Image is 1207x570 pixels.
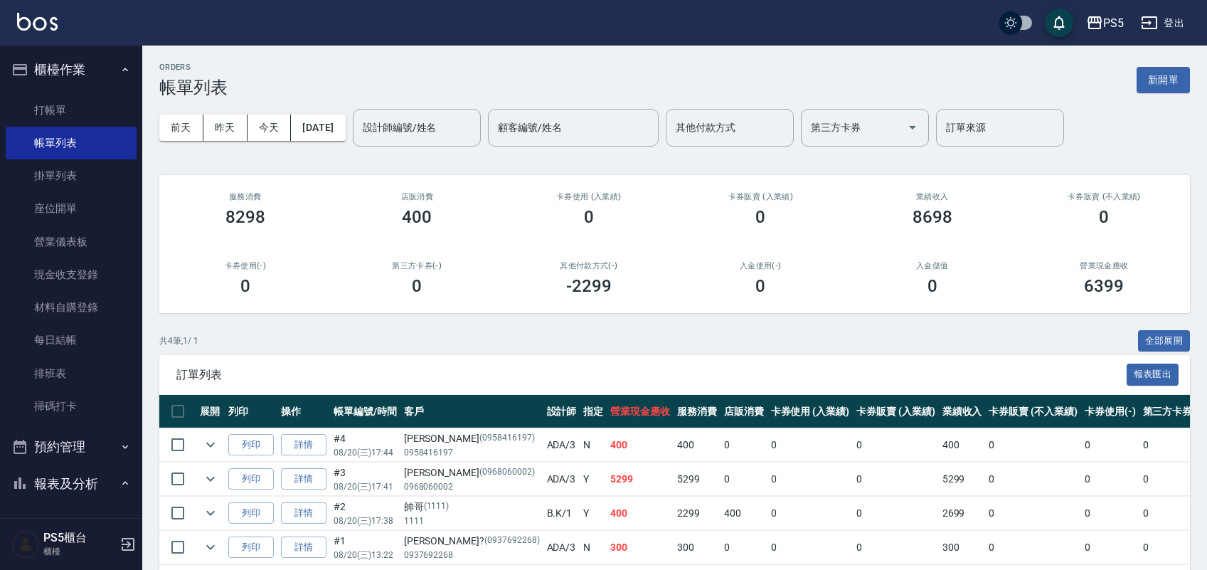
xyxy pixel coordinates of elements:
[580,497,607,530] td: Y
[240,276,250,296] h3: 0
[580,395,607,428] th: 指定
[404,534,540,549] div: [PERSON_NAME]?
[901,116,924,139] button: Open
[939,463,986,496] td: 5299
[1135,10,1190,36] button: 登出
[334,514,397,527] p: 08/20 (三) 17:38
[520,261,658,270] h2: 其他付款方式(-)
[6,428,137,465] button: 預約管理
[543,497,580,530] td: B.K /1
[248,115,292,141] button: 今天
[913,207,952,227] h3: 8698
[580,531,607,564] td: N
[853,531,939,564] td: 0
[404,549,540,561] p: 0937692268
[721,428,767,462] td: 0
[674,531,721,564] td: 300
[580,463,607,496] td: Y
[863,261,1001,270] h2: 入金儲值
[566,276,612,296] h3: -2299
[334,446,397,459] p: 08/20 (三) 17:44
[755,276,765,296] h3: 0
[1081,428,1139,462] td: 0
[6,507,137,540] a: 報表目錄
[692,192,830,201] h2: 卡券販賣 (入業績)
[939,395,986,428] th: 業績收入
[176,261,314,270] h2: 卡券使用(-)
[6,291,137,324] a: 材料自購登錄
[349,261,486,270] h2: 第三方卡券(-)
[17,13,58,31] img: Logo
[225,207,265,227] h3: 8298
[853,463,939,496] td: 0
[863,192,1001,201] h2: 業績收入
[520,192,658,201] h2: 卡券使用 (入業績)
[674,497,721,530] td: 2299
[6,51,137,88] button: 櫃檯作業
[479,465,535,480] p: (0968060002)
[330,497,400,530] td: #2
[584,207,594,227] h3: 0
[43,531,116,545] h5: PS5櫃台
[330,395,400,428] th: 帳單編號/時間
[200,434,221,455] button: expand row
[767,497,854,530] td: 0
[543,531,580,564] td: ADA /3
[6,324,137,357] a: 每日結帳
[543,463,580,496] td: ADA /3
[6,357,137,390] a: 排班表
[6,258,137,291] a: 現金收支登錄
[1084,276,1124,296] h3: 6399
[1080,9,1129,38] button: PS5
[404,465,540,480] div: [PERSON_NAME]
[43,545,116,558] p: 櫃檯
[755,207,765,227] h3: 0
[6,94,137,127] a: 打帳單
[939,531,986,564] td: 300
[939,497,986,530] td: 2699
[1127,364,1179,386] button: 報表匯出
[412,276,422,296] h3: 0
[674,463,721,496] td: 5299
[228,434,274,456] button: 列印
[349,192,486,201] h2: 店販消費
[402,207,432,227] h3: 400
[6,390,137,423] a: 掃碼打卡
[291,115,345,141] button: [DATE]
[1137,67,1190,93] button: 新開單
[1137,73,1190,86] a: 新開單
[939,428,986,462] td: 400
[176,368,1127,382] span: 訂單列表
[1127,367,1179,381] a: 報表匯出
[200,537,221,558] button: expand row
[1081,463,1139,496] td: 0
[692,261,830,270] h2: 入金使用(-)
[159,63,228,72] h2: ORDERS
[985,428,1080,462] td: 0
[281,468,326,490] a: 詳情
[6,159,137,192] a: 掛單列表
[543,428,580,462] td: ADA /3
[404,514,540,527] p: 1111
[400,395,543,428] th: 客戶
[1103,14,1124,32] div: PS5
[1036,261,1174,270] h2: 營業現金應收
[196,395,225,428] th: 展開
[404,446,540,459] p: 0958416197
[228,468,274,490] button: 列印
[334,480,397,493] p: 08/20 (三) 17:41
[281,537,326,559] a: 詳情
[404,500,540,514] div: 帥哥
[203,115,248,141] button: 昨天
[607,463,674,496] td: 5299
[6,192,137,225] a: 座位開單
[334,549,397,561] p: 08/20 (三) 13:22
[1081,531,1139,564] td: 0
[607,497,674,530] td: 400
[580,428,607,462] td: N
[424,500,450,514] p: (1111)
[853,497,939,530] td: 0
[404,431,540,446] div: [PERSON_NAME]
[721,395,767,428] th: 店販消費
[853,395,939,428] th: 卡券販賣 (入業績)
